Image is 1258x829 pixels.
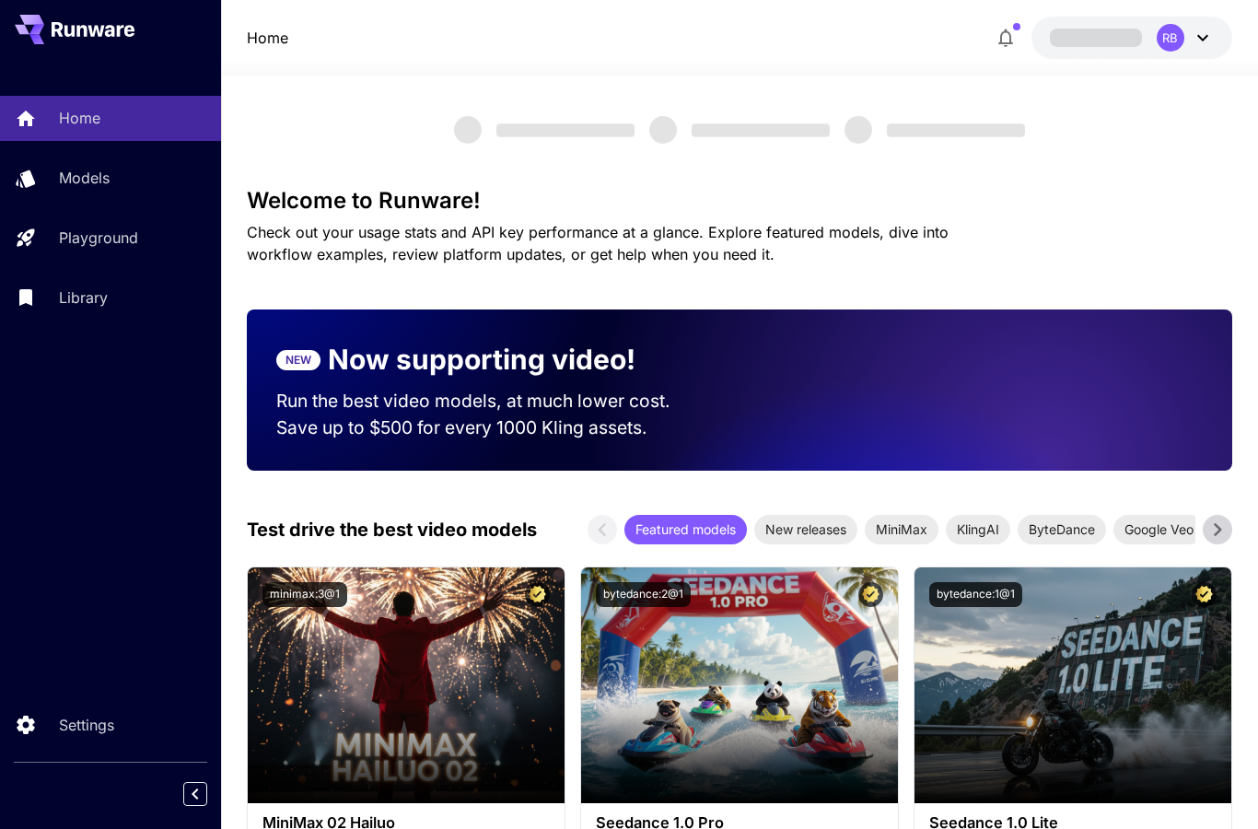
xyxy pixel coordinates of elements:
p: NEW [285,352,311,368]
div: ByteDance [1018,515,1106,544]
p: Settings [59,714,114,736]
p: Save up to $500 for every 1000 Kling assets. [276,414,705,441]
button: Collapse sidebar [183,782,207,806]
nav: breadcrumb [247,27,288,49]
a: Home [247,27,288,49]
button: RB [1031,17,1232,59]
p: Run the best video models, at much lower cost. [276,388,705,414]
button: bytedance:2@1 [596,582,691,607]
p: Playground [59,227,138,249]
img: alt [914,567,1231,803]
p: Now supporting video! [328,339,635,380]
span: Check out your usage stats and API key performance at a glance. Explore featured models, dive int... [247,223,949,263]
h3: Welcome to Runware! [247,188,1232,214]
span: ByteDance [1018,520,1106,539]
button: Certified Model – Vetted for best performance and includes a commercial license. [858,582,883,607]
p: Test drive the best video models [247,516,537,543]
img: alt [581,567,898,803]
div: New releases [754,515,857,544]
button: Certified Model – Vetted for best performance and includes a commercial license. [1192,582,1217,607]
span: MiniMax [865,520,938,539]
div: Collapse sidebar [197,777,221,811]
p: Models [59,167,110,189]
span: New releases [754,520,857,539]
p: Library [59,286,108,309]
p: Home [59,107,100,129]
div: KlingAI [946,515,1010,544]
span: KlingAI [946,520,1010,539]
div: Featured models [624,515,747,544]
span: Featured models [624,520,747,539]
button: Certified Model – Vetted for best performance and includes a commercial license. [525,582,550,607]
div: RB [1157,24,1184,52]
div: MiniMax [865,515,938,544]
span: Google Veo [1113,520,1205,539]
button: minimax:3@1 [262,582,347,607]
div: Google Veo [1113,515,1205,544]
button: bytedance:1@1 [929,582,1022,607]
img: alt [248,567,565,803]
